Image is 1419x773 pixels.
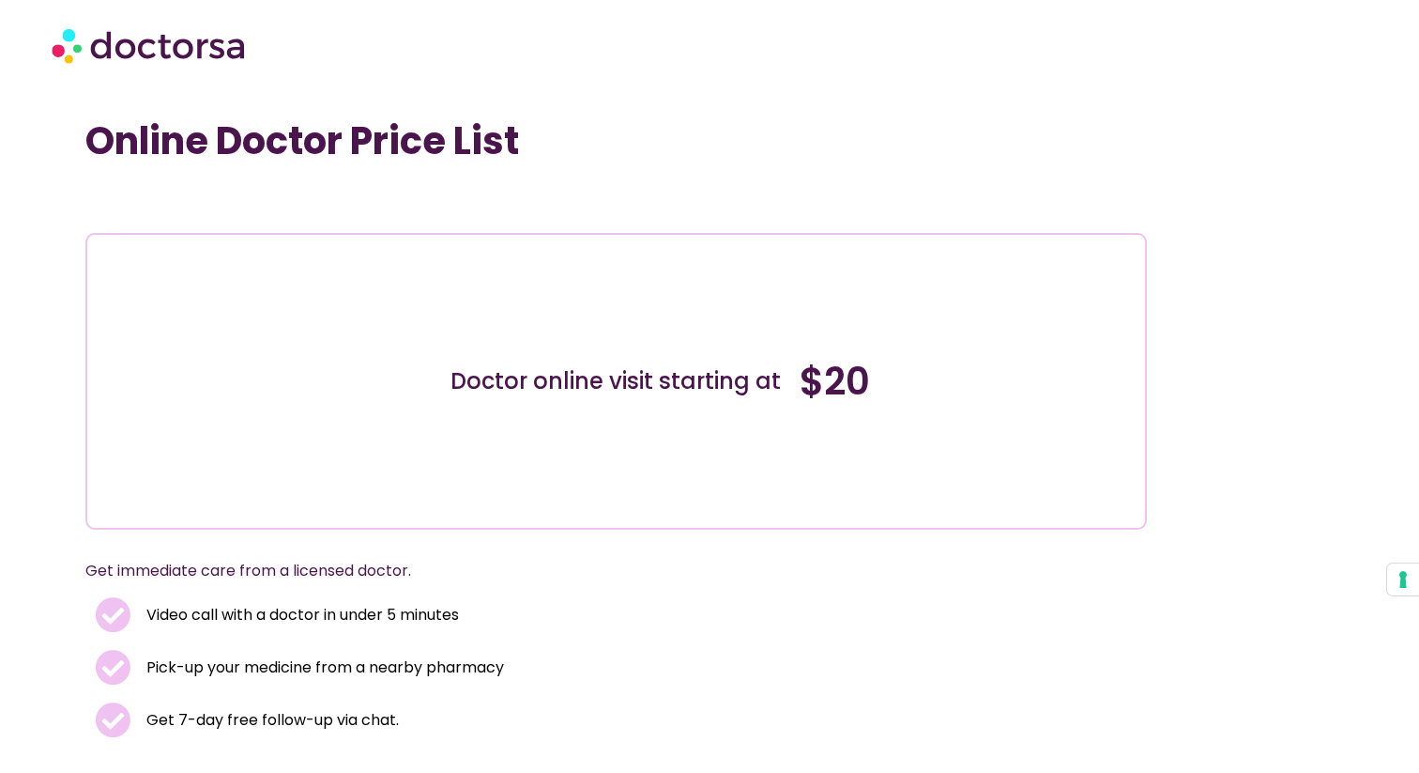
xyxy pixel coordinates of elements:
span: Pick-up your medicine from a nearby pharmacy [142,655,504,681]
h1: Online Doctor Price List [85,118,1147,163]
iframe: Customer reviews powered by Trustpilot [95,192,376,214]
p: Get immediate care from a licensed doctor. [85,558,1102,584]
span: Get 7-day free follow-up via chat. [142,707,399,734]
div: Doctor online visit starting at [450,366,781,396]
h4: $20 [800,359,1130,404]
button: Your consent preferences for tracking technologies [1387,564,1419,595]
span: Video call with a doctor in under 5 minutes [142,602,459,628]
img: Illustration depicting a young woman in a casual outfit, engaged with her smartphone. She has a p... [134,249,399,514]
